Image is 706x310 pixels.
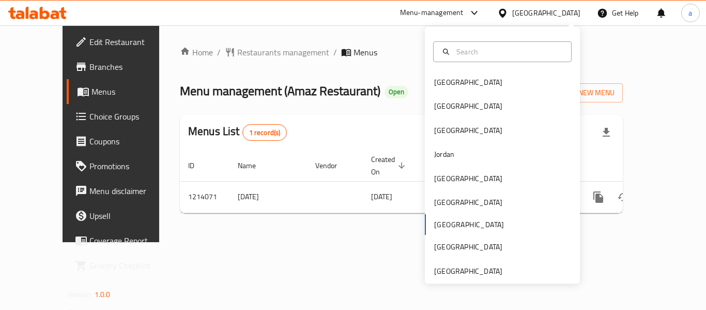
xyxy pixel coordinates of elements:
a: Menu disclaimer [67,179,180,203]
span: Menus [354,46,377,58]
a: Coverage Report [67,228,180,253]
div: [GEOGRAPHIC_DATA] [434,77,502,88]
div: [GEOGRAPHIC_DATA] [434,100,502,112]
a: Branches [67,54,180,79]
div: Open [385,86,408,98]
span: a [688,7,692,19]
div: [GEOGRAPHIC_DATA] [512,7,580,19]
button: more [586,185,611,210]
span: Add New Menu [551,86,615,99]
a: Restaurants management [225,46,329,58]
a: Home [180,46,213,58]
nav: breadcrumb [180,46,623,58]
a: Upsell [67,203,180,228]
div: [GEOGRAPHIC_DATA] [434,197,502,208]
td: [DATE] [229,181,307,213]
span: Menus [91,85,172,98]
a: Edit Restaurant [67,29,180,54]
div: [GEOGRAPHIC_DATA] [434,265,502,277]
div: [GEOGRAPHIC_DATA] [434,173,502,184]
span: Name [238,159,269,172]
span: Open [385,87,408,96]
td: 1214071 [180,181,229,213]
a: Promotions [67,154,180,179]
button: Add New Menu [543,83,623,102]
span: Restaurants management [237,46,329,58]
span: ID [188,159,208,172]
a: Coupons [67,129,180,154]
span: 1.0.0 [95,288,111,301]
span: Edit Restaurant [89,36,172,48]
span: Menu disclaimer [89,185,172,197]
span: Coverage Report [89,234,172,247]
li: / [217,46,221,58]
span: 1 record(s) [243,128,287,138]
span: Choice Groups [89,110,172,123]
h2: Menus List [188,124,287,141]
span: [DATE] [371,190,392,203]
input: Search [452,46,565,57]
span: Coupons [89,135,172,147]
li: / [333,46,337,58]
span: Upsell [89,210,172,222]
span: Branches [89,61,172,73]
a: Grocery Checklist [67,253,180,278]
div: Jordan [434,149,454,160]
span: Menu management ( Amaz Restaurant ) [180,79,380,102]
span: Vendor [315,159,350,172]
span: Grocery Checklist [89,259,172,272]
span: Promotions [89,160,172,172]
span: Version: [68,288,93,301]
button: Change Status [611,185,636,210]
div: Export file [594,120,619,145]
div: [GEOGRAPHIC_DATA] [434,241,502,253]
div: Total records count [242,124,287,141]
div: Menu-management [400,7,464,19]
div: [GEOGRAPHIC_DATA] [434,125,502,136]
a: Choice Groups [67,104,180,129]
span: Created On [371,153,408,178]
a: Menus [67,79,180,104]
